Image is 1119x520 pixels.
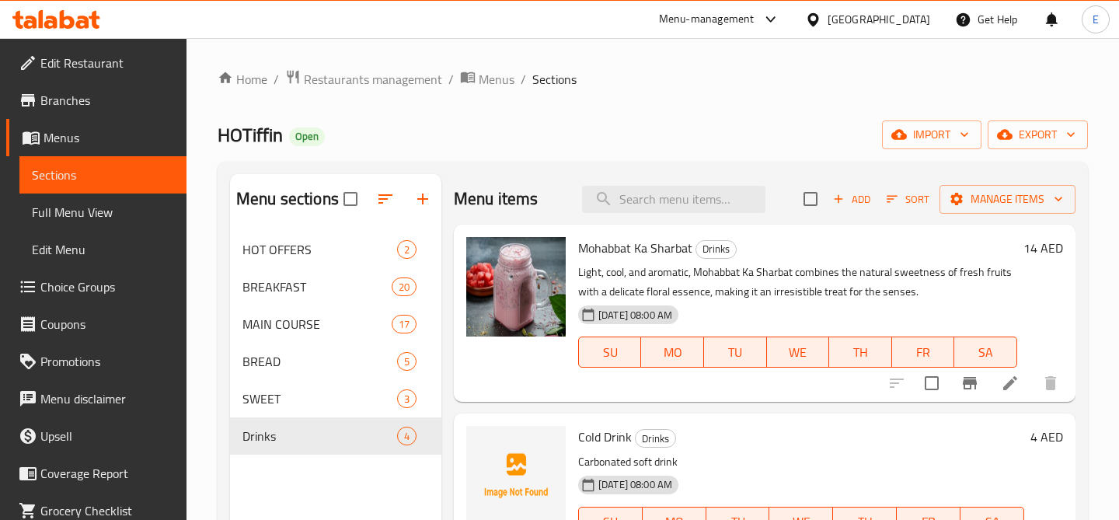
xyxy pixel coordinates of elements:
a: Upsell [6,417,186,455]
span: Sections [532,70,577,89]
span: Add [831,190,873,208]
span: E [1093,11,1099,28]
a: Choice Groups [6,268,186,305]
button: MO [641,337,704,368]
span: Menu disclaimer [40,389,174,408]
button: TH [829,337,892,368]
span: SU [585,341,635,364]
a: Edit Menu [19,231,186,268]
button: TU [704,337,767,368]
span: Coverage Report [40,464,174,483]
div: SWEET3 [230,380,441,417]
button: import [882,120,981,149]
input: search [582,186,765,213]
span: Select all sections [334,183,367,215]
span: Full Menu View [32,203,174,222]
span: SA [960,341,1011,364]
p: Carbonated soft drink [578,452,1024,472]
h2: Menu sections [236,187,339,211]
div: BREAD5 [230,343,441,380]
span: Menus [479,70,514,89]
span: 4 [398,429,416,444]
span: Drinks [242,427,397,445]
span: Restaurants management [304,70,442,89]
button: Add section [404,180,441,218]
span: Sections [32,166,174,184]
button: FR [892,337,955,368]
span: Sort [887,190,929,208]
img: Mohabbat Ka Sharbat [466,237,566,337]
button: Manage items [939,185,1075,214]
button: Add [827,187,877,211]
span: MAIN COURSE [242,315,392,333]
span: Coupons [40,315,174,333]
a: Sections [19,156,186,194]
div: Drinks [635,429,676,448]
p: Light, cool, and aromatic, Mohabbat Ka Sharbat combines the natural sweetness of fresh fruits wit... [578,263,1017,302]
span: TH [835,341,886,364]
div: Menu-management [659,10,755,29]
span: 20 [392,280,416,295]
span: import [894,125,969,145]
span: Sort items [877,187,939,211]
div: items [397,352,417,371]
span: WE [773,341,824,364]
a: Coupons [6,305,186,343]
span: Menus [44,128,174,147]
span: BREAD [242,352,397,371]
div: MAIN COURSE17 [230,305,441,343]
h2: Menu items [454,187,539,211]
span: Select to update [915,367,948,400]
span: Promotions [40,352,174,371]
nav: Menu sections [230,225,441,461]
span: FR [898,341,949,364]
nav: breadcrumb [218,69,1088,89]
span: TU [710,341,761,364]
h6: 14 AED [1023,237,1063,259]
span: HOTiffin [218,117,283,152]
span: [DATE] 08:00 AM [592,308,678,323]
li: / [448,70,454,89]
span: Manage items [952,190,1063,209]
span: Edit Restaurant [40,54,174,72]
div: BREAKFAST20 [230,268,441,305]
span: Sort sections [367,180,404,218]
a: Edit Restaurant [6,44,186,82]
span: 17 [392,317,416,332]
button: SU [578,337,641,368]
div: items [397,389,417,408]
span: SWEET [242,389,397,408]
button: WE [767,337,830,368]
a: Coverage Report [6,455,186,492]
span: 3 [398,392,416,407]
li: / [274,70,279,89]
a: Edit menu item [1001,374,1020,393]
a: Menus [460,69,514,89]
span: BREAKFAST [242,277,392,296]
div: items [397,427,417,445]
span: Upsell [40,427,174,445]
span: export [1000,125,1075,145]
div: Drinks [695,240,737,259]
a: Menu disclaimer [6,380,186,417]
span: Cold Drink [578,425,632,448]
span: Grocery Checklist [40,501,174,520]
span: Open [289,130,325,143]
span: Drinks [636,430,675,448]
span: Choice Groups [40,277,174,296]
span: [DATE] 08:00 AM [592,477,678,492]
a: Menus [6,119,186,156]
button: SA [954,337,1017,368]
a: Branches [6,82,186,119]
span: MO [647,341,698,364]
span: Add item [827,187,877,211]
h6: 4 AED [1030,426,1063,448]
div: Open [289,127,325,146]
div: items [392,277,417,296]
div: items [392,315,417,333]
a: Restaurants management [285,69,442,89]
div: [GEOGRAPHIC_DATA] [828,11,930,28]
